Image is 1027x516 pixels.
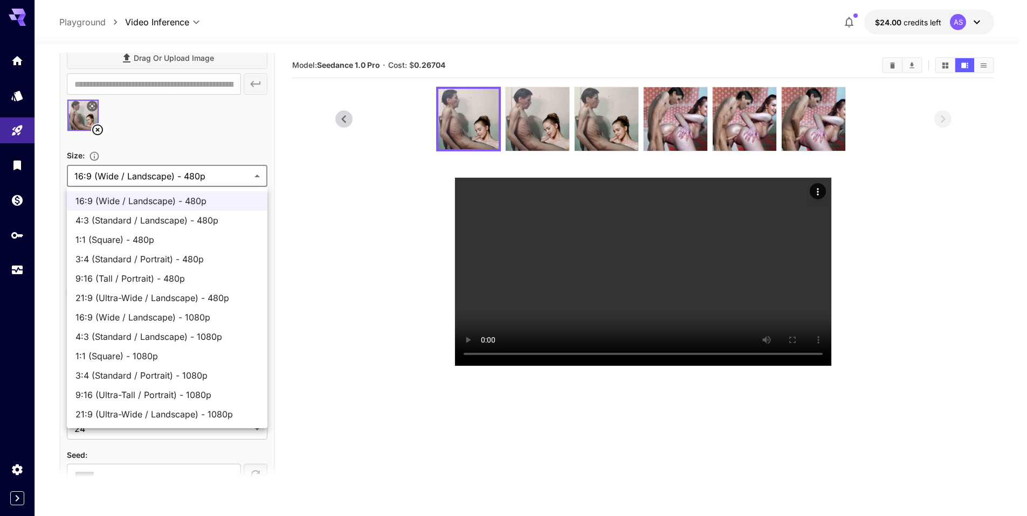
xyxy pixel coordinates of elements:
span: 16:9 (Wide / Landscape) - 1080p [75,311,259,324]
span: 16:9 (Wide / Landscape) - 480p [75,194,259,207]
span: 21:9 (Ultra-Wide / Landscape) - 480p [75,291,259,304]
span: 21:9 (Ultra-Wide / Landscape) - 1080p [75,408,259,421]
span: 1:1 (Square) - 1080p [75,350,259,362]
span: 1:1 (Square) - 480p [75,233,259,246]
span: 9:16 (Tall / Portrait) - 480p [75,272,259,285]
span: 3:4 (Standard / Portrait) - 1080p [75,369,259,382]
span: 3:4 (Standard / Portrait) - 480p [75,253,259,266]
span: 4:3 (Standard / Landscape) - 480p [75,214,259,227]
span: 9:16 (Ultra-Tall / Portrait) - 1080p [75,388,259,401]
span: 4:3 (Standard / Landscape) - 1080p [75,330,259,343]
